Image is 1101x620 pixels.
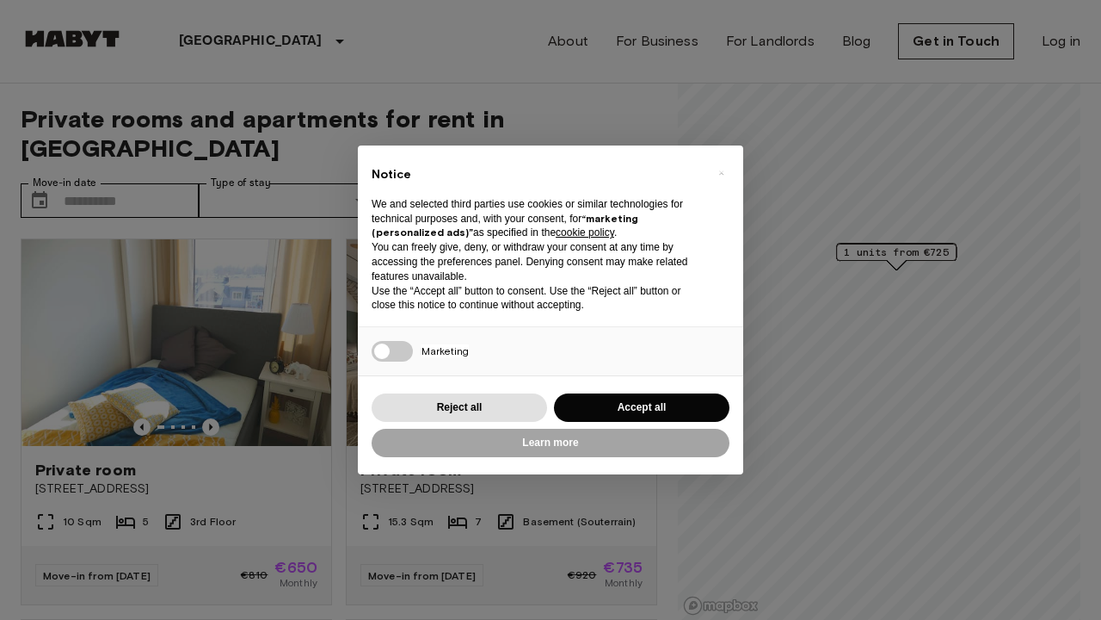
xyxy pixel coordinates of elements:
p: Use the “Accept all” button to consent. Use the “Reject all” button or close this notice to conti... [372,284,702,313]
button: Learn more [372,429,729,457]
h2: Notice [372,166,702,183]
p: You can freely give, deny, or withdraw your consent at any time by accessing the preferences pane... [372,240,702,283]
button: Reject all [372,394,547,422]
span: × [718,163,724,183]
strong: “marketing (personalized ads)” [372,212,638,239]
span: Marketing [421,344,469,357]
p: We and selected third parties use cookies or similar technologies for technical purposes and, wit... [372,197,702,240]
a: cookie policy [556,226,614,239]
button: Close this notice [707,159,735,187]
button: Accept all [554,394,729,422]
